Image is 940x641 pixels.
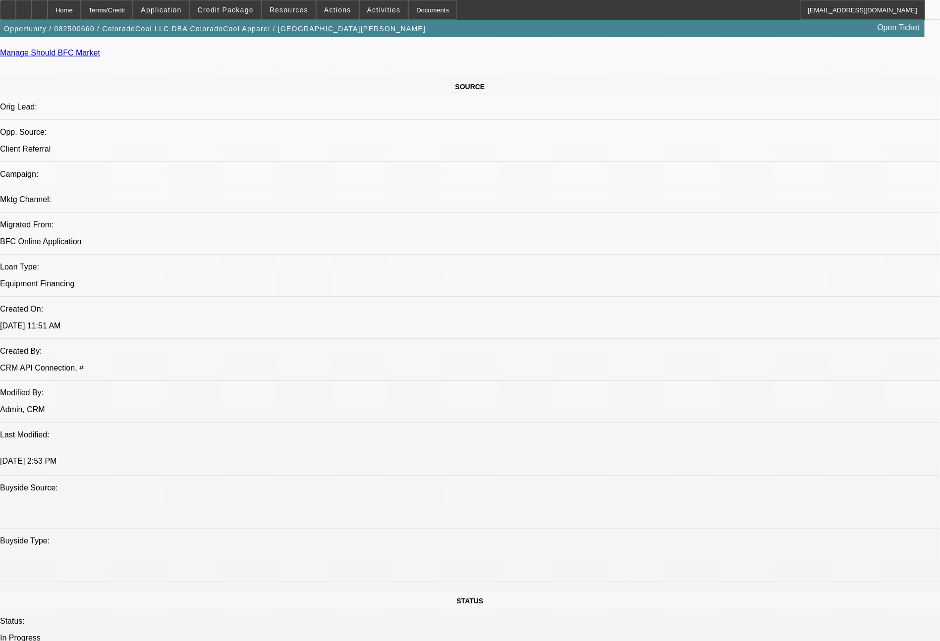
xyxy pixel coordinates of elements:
button: Activities [360,0,408,19]
button: Application [133,0,189,19]
button: Credit Package [190,0,261,19]
span: Actions [324,6,351,14]
span: SOURCE [455,83,485,91]
span: Resources [270,6,308,14]
a: Open Ticket [874,19,924,36]
span: Activities [367,6,401,14]
span: Credit Package [198,6,254,14]
span: Application [141,6,181,14]
button: Resources [262,0,316,19]
span: STATUS [457,597,484,605]
span: Opportunity / 082500660 / ColoradoCool LLC DBA ColoradoCool Apparel / [GEOGRAPHIC_DATA][PERSON_NAME] [4,25,426,33]
button: Actions [317,0,359,19]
